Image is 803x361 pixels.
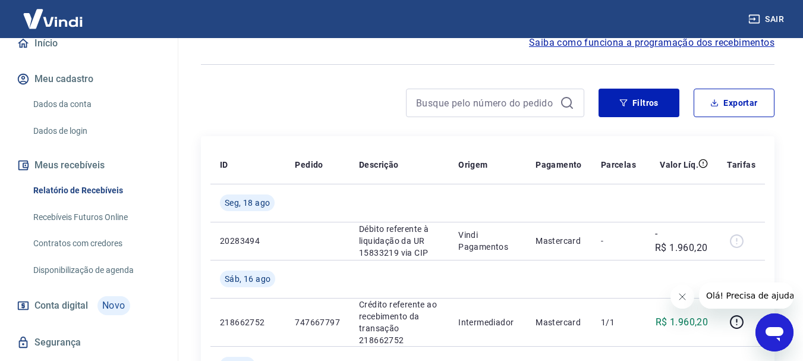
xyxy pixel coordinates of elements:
a: Saiba como funciona a programação dos recebimentos [529,36,774,50]
a: Conta digitalNovo [14,291,163,320]
a: Início [14,30,163,56]
button: Exportar [694,89,774,117]
p: Pedido [295,159,323,171]
a: Contratos com credores [29,231,163,256]
button: Sair [746,8,789,30]
span: Novo [97,296,130,315]
p: Mastercard [536,235,582,247]
button: Meu cadastro [14,66,163,92]
span: Sáb, 16 ago [225,273,270,285]
p: Débito referente à liquidação da UR 15833219 via CIP [359,223,439,259]
span: Conta digital [34,297,88,314]
img: Vindi [14,1,92,37]
p: Mastercard [536,316,582,328]
p: Tarifas [727,159,755,171]
iframe: Mensagem da empresa [699,282,793,309]
a: Segurança [14,329,163,356]
p: 218662752 [220,316,276,328]
a: Disponibilização de agenda [29,258,163,282]
p: Vindi Pagamentos [458,229,517,253]
p: Valor Líq. [660,159,698,171]
p: Crédito referente ao recebimento da transação 218662752 [359,299,439,346]
p: Parcelas [601,159,636,171]
a: Recebíveis Futuros Online [29,205,163,230]
p: - [601,235,636,247]
p: ID [220,159,228,171]
p: 747667797 [295,316,340,328]
a: Dados da conta [29,92,163,117]
a: Relatório de Recebíveis [29,178,163,203]
span: Seg, 18 ago [225,197,270,209]
p: R$ 1.960,20 [656,315,708,329]
p: 20283494 [220,235,276,247]
iframe: Fechar mensagem [670,285,694,309]
span: Olá! Precisa de ajuda? [7,8,100,18]
p: Origem [458,159,487,171]
p: 1/1 [601,316,636,328]
p: Intermediador [458,316,517,328]
p: -R$ 1.960,20 [655,227,708,255]
button: Filtros [599,89,679,117]
iframe: Botão para abrir a janela de mensagens [755,313,793,351]
p: Descrição [359,159,399,171]
a: Dados de login [29,119,163,143]
p: Pagamento [536,159,582,171]
input: Busque pelo número do pedido [416,94,555,112]
button: Meus recebíveis [14,152,163,178]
